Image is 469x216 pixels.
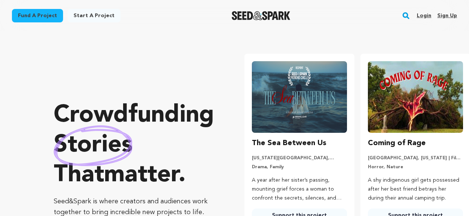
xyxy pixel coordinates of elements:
p: [US_STATE][GEOGRAPHIC_DATA], [US_STATE] | Film Short [252,155,347,161]
a: Fund a project [12,9,63,22]
a: Seed&Spark Homepage [232,11,290,20]
img: Seed&Spark Logo Dark Mode [232,11,290,20]
img: Coming of Rage image [368,61,463,133]
p: A year after her sister’s passing, mounting grief forces a woman to confront the secrets, silence... [252,176,347,203]
a: Start a project [68,9,121,22]
p: Crowdfunding that . [54,101,215,190]
a: Sign up [437,10,457,22]
img: The Sea Between Us image [252,61,347,133]
h3: Coming of Rage [368,137,426,149]
img: hand sketched image [54,125,132,166]
p: Drama, Family [252,164,347,170]
p: Horror, Nature [368,164,463,170]
p: A shy indigenous girl gets possessed after her best friend betrays her during their annual campin... [368,176,463,203]
a: Login [417,10,431,22]
h3: The Sea Between Us [252,137,326,149]
span: matter [104,163,178,187]
p: [GEOGRAPHIC_DATA], [US_STATE] | Film Short [368,155,463,161]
